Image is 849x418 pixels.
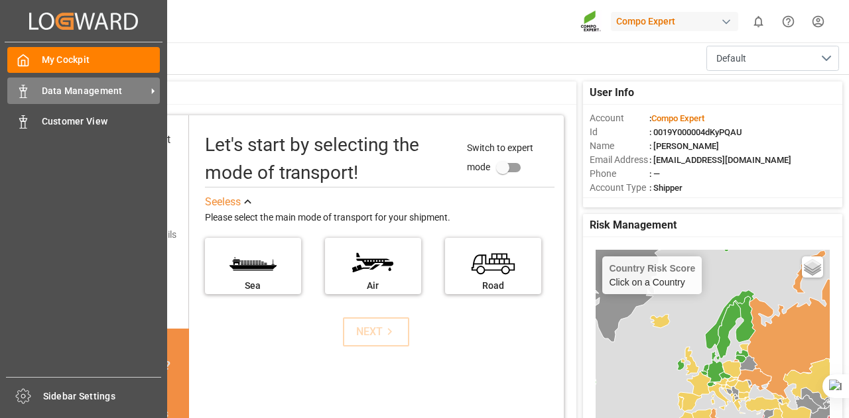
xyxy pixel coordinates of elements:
[611,9,744,34] button: Compo Expert
[649,141,719,151] span: : [PERSON_NAME]
[716,52,746,66] span: Default
[7,47,160,73] a: My Cockpit
[744,7,773,36] button: show 0 new notifications
[590,125,649,139] span: Id
[773,7,803,36] button: Help Center
[609,263,695,287] div: Click on a Country
[42,53,161,67] span: My Cockpit
[590,111,649,125] span: Account
[590,181,649,195] span: Account Type
[590,139,649,153] span: Name
[649,113,704,123] span: :
[42,115,161,129] span: Customer View
[205,131,454,187] div: Let's start by selecting the mode of transport!
[651,113,704,123] span: Compo Expert
[452,279,535,293] div: Road
[590,153,649,167] span: Email Address
[43,390,162,403] span: Sidebar Settings
[7,109,160,134] a: Customer View
[706,46,839,71] button: open menu
[649,155,791,165] span: : [EMAIL_ADDRESS][DOMAIN_NAME]
[590,167,649,181] span: Phone
[590,85,634,101] span: User Info
[332,279,415,293] div: Air
[649,169,660,179] span: : —
[802,256,823,278] a: Layers
[590,217,677,233] span: Risk Management
[205,210,555,226] div: Please select the main mode of transport for your shipment.
[205,194,241,210] div: See less
[649,127,742,137] span: : 0019Y000004dKyPQAU
[212,279,294,293] div: Sea
[356,324,397,340] div: NEXT
[580,10,602,33] img: Screenshot%202023-09-29%20at%2010.02.21.png_1712312052.png
[611,12,738,31] div: Compo Expert
[609,263,695,274] h4: Country Risk Score
[42,84,147,98] span: Data Management
[649,183,683,193] span: : Shipper
[343,317,409,346] button: NEXT
[467,142,533,172] span: Switch to expert mode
